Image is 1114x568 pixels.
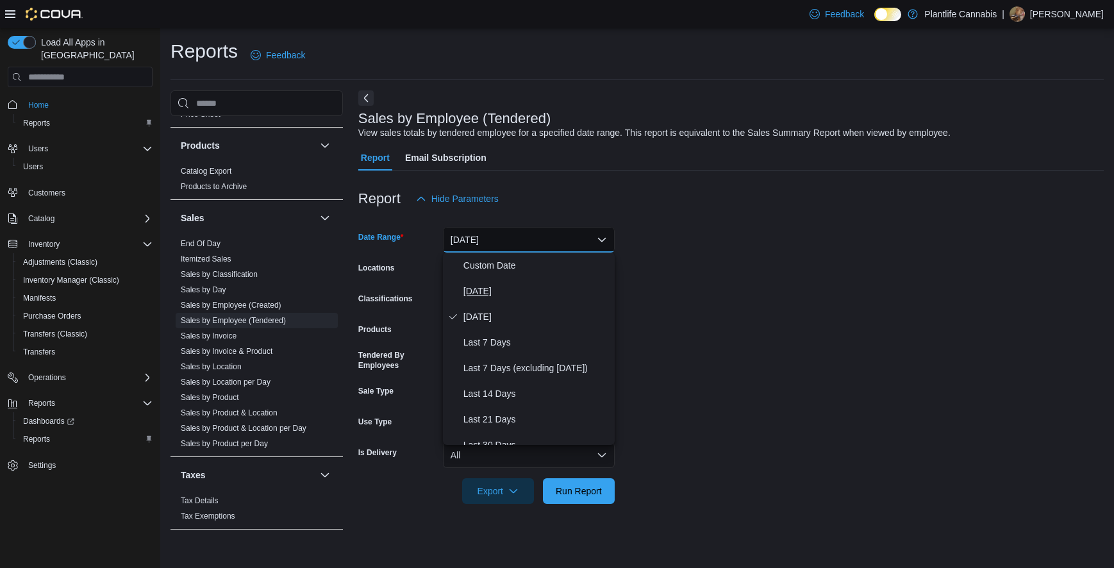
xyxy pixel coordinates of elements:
[181,212,315,224] button: Sales
[23,237,65,252] button: Inventory
[358,294,413,304] label: Classifications
[1030,6,1104,22] p: [PERSON_NAME]
[28,372,66,383] span: Operations
[181,238,220,249] span: End Of Day
[13,114,158,132] button: Reports
[181,182,247,191] a: Products to Archive
[181,392,239,403] span: Sales by Product
[28,398,55,408] span: Reports
[181,496,219,506] span: Tax Details
[18,431,55,447] a: Reports
[804,1,869,27] a: Feedback
[358,417,392,427] label: Use Type
[443,442,615,468] button: All
[358,126,951,140] div: View sales totals by tendered employee for a specified date range. This report is equivalent to t...
[170,38,238,64] h1: Reports
[266,49,305,62] span: Feedback
[470,478,526,504] span: Export
[181,301,281,310] a: Sales by Employee (Created)
[23,141,153,156] span: Users
[36,36,153,62] span: Load All Apps in [GEOGRAPHIC_DATA]
[23,458,61,473] a: Settings
[181,511,235,521] span: Tax Exemptions
[181,239,220,248] a: End Of Day
[26,8,83,21] img: Cova
[23,118,50,128] span: Reports
[181,469,315,481] button: Taxes
[23,370,71,385] button: Operations
[23,396,153,411] span: Reports
[18,290,153,306] span: Manifests
[23,396,60,411] button: Reports
[18,308,87,324] a: Purchase Orders
[181,212,204,224] h3: Sales
[181,166,231,176] span: Catalog Export
[245,42,310,68] a: Feedback
[358,324,392,335] label: Products
[317,467,333,483] button: Taxes
[18,431,153,447] span: Reports
[358,90,374,106] button: Next
[18,272,124,288] a: Inventory Manager (Classic)
[23,162,43,172] span: Users
[23,329,87,339] span: Transfers (Classic)
[358,447,397,458] label: Is Delivery
[18,290,61,306] a: Manifests
[170,236,343,456] div: Sales
[3,394,158,412] button: Reports
[181,285,226,294] a: Sales by Day
[874,8,901,21] input: Dark Mode
[18,326,92,342] a: Transfers (Classic)
[28,460,56,471] span: Settings
[181,439,268,448] a: Sales by Product per Day
[358,111,551,126] h3: Sales by Employee (Tendered)
[543,478,615,504] button: Run Report
[18,413,79,429] a: Dashboards
[443,227,615,253] button: [DATE]
[181,496,219,505] a: Tax Details
[28,100,49,110] span: Home
[23,96,153,112] span: Home
[181,362,242,371] a: Sales by Location
[13,158,158,176] button: Users
[170,163,343,199] div: Products
[463,437,610,453] span: Last 30 Days
[23,185,153,201] span: Customers
[23,347,55,357] span: Transfers
[181,423,306,433] span: Sales by Product & Location per Day
[181,512,235,521] a: Tax Exemptions
[317,138,333,153] button: Products
[23,211,153,226] span: Catalog
[463,283,610,299] span: [DATE]
[181,469,206,481] h3: Taxes
[463,309,610,324] span: [DATE]
[181,139,220,152] h3: Products
[443,253,615,445] div: Select listbox
[18,115,55,131] a: Reports
[23,416,74,426] span: Dashboards
[825,8,864,21] span: Feedback
[1010,6,1025,22] div: Mary Babiuk
[18,255,103,270] a: Adjustments (Classic)
[431,192,499,205] span: Hide Parameters
[181,362,242,372] span: Sales by Location
[13,325,158,343] button: Transfers (Classic)
[181,424,306,433] a: Sales by Product & Location per Day
[28,239,60,249] span: Inventory
[181,316,286,325] a: Sales by Employee (Tendered)
[317,210,333,226] button: Sales
[23,457,153,473] span: Settings
[18,413,153,429] span: Dashboards
[411,186,504,212] button: Hide Parameters
[23,275,119,285] span: Inventory Manager (Classic)
[361,145,390,171] span: Report
[3,456,158,474] button: Settings
[28,213,54,224] span: Catalog
[13,412,158,430] a: Dashboards
[28,188,65,198] span: Customers
[18,255,153,270] span: Adjustments (Classic)
[8,90,153,508] nav: Complex example
[23,185,71,201] a: Customers
[181,331,237,340] a: Sales by Invoice
[181,331,237,341] span: Sales by Invoice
